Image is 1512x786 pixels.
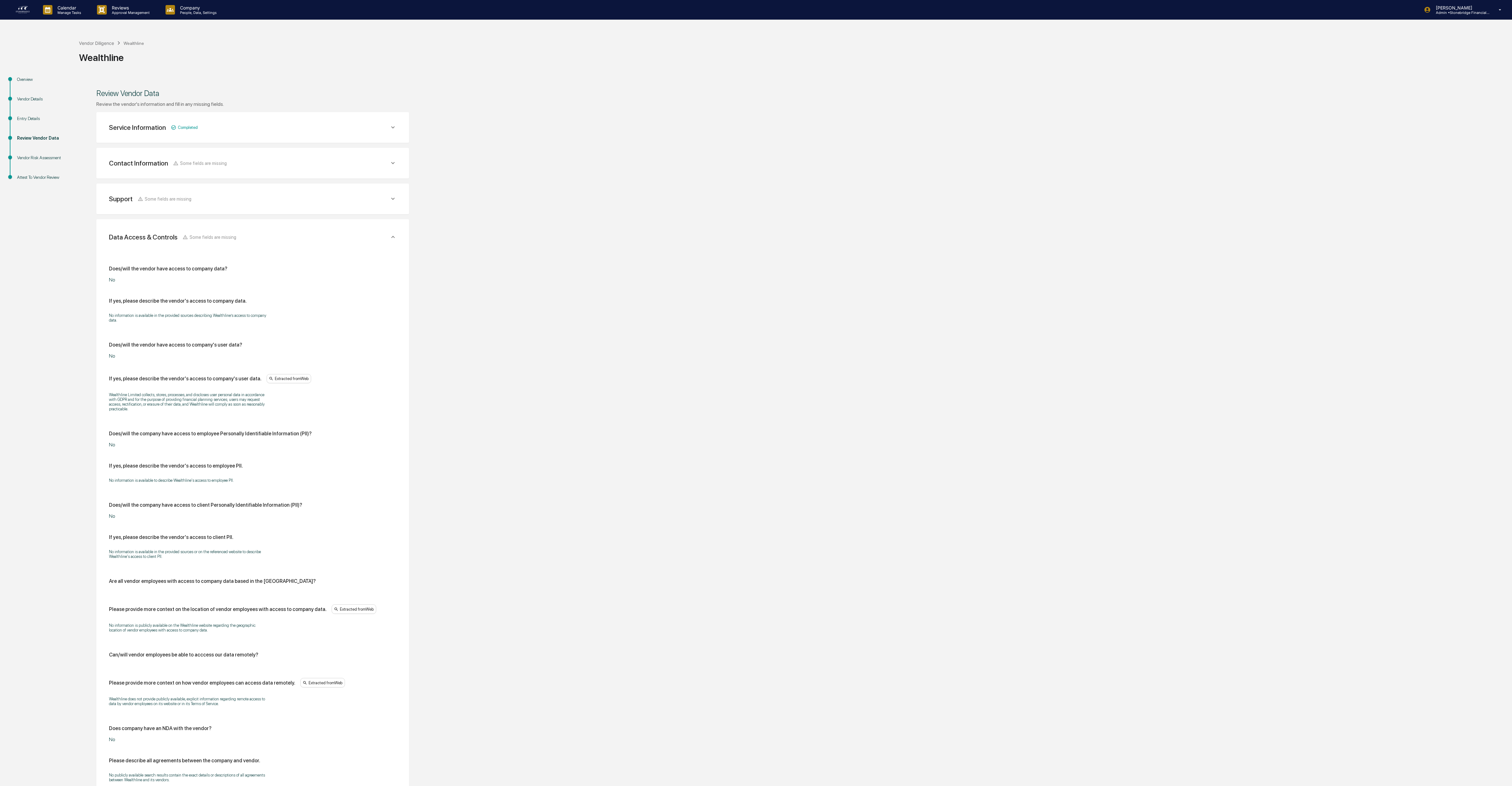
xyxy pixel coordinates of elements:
[109,313,267,323] p: No information is available in the provided sources describing Wealthline’s access to company data.
[17,115,69,122] div: Entry Details
[104,155,401,171] div: Contact InformationSome fields are missing
[178,125,198,130] span: Completed
[107,5,153,10] p: Reviews
[109,463,243,469] div: If yes, please describe the vendor's access to employee PII.
[96,101,409,107] div: Review the vendor's information and fill in any missing fields.
[109,478,267,483] p: No information is available to describe Wealthline's access to employee PII.
[109,277,267,283] div: No
[109,431,312,437] div: Does/will the company have access to employee Personally Identifiable Information (PII)?
[109,124,166,131] div: Service Information
[109,606,327,612] div: Please provide more context on the location of vendor employees with access to company data.
[123,41,144,46] div: Wealthline
[52,5,84,10] p: Calendar
[109,376,262,382] div: If yes, please describe the vendor's access to company's user data.
[175,10,220,15] p: People, Data, Settings
[109,578,316,584] div: Are all vendor employees with access to company data based in the [GEOGRAPHIC_DATA]?
[109,502,302,508] div: Does/will the company have access to client Personally Identifiable Information (PII)?
[17,135,69,142] div: Review Vendor Data
[1431,5,1490,10] p: [PERSON_NAME]
[17,96,69,102] div: Vendor Details
[332,604,376,614] div: Extracted from Web
[1492,765,1509,782] iframe: Open customer support
[104,191,401,207] div: SupportSome fields are missing
[17,76,69,83] div: Overview
[109,725,212,731] div: Does company have an NDA with the vendor?
[104,227,401,247] div: Data Access & ControlsSome fields are missing
[17,154,69,161] div: Vendor Risk Assessment
[52,10,84,15] p: Manage Tasks
[109,342,242,348] div: Does/will the vendor have access to company's user data?
[109,623,267,632] p: No information is publicly available on the Wealthline website regarding the geographic location ...
[109,513,267,519] div: No
[145,196,191,202] span: Some fields are missing
[109,736,267,742] div: No
[109,773,267,782] p: No publicly available search results contain the exact details or descriptions of all agreements ...
[300,678,345,687] div: Extracted from Web
[267,374,311,384] div: Extracted from Web
[96,89,409,98] div: Review Vendor Data
[79,52,1509,63] div: Wealthline
[109,195,133,203] div: Support
[180,160,227,166] span: Some fields are missing
[109,233,178,241] div: Data Access & Controls
[109,534,233,540] div: If yes, please describe the vendor's access to client PII.
[109,353,267,359] div: No
[109,680,295,686] div: Please provide more context on how vendor employees can access data remotely.
[109,549,267,559] p: No information is available in the provided sources or on the referenced website to describe Weal...
[109,298,247,304] div: If yes, please describe the vendor's access to company data.
[190,234,236,240] span: Some fields are missing
[107,10,153,15] p: Approval Management
[109,758,260,764] div: Please describe all agreements between the company and vendor.
[1431,10,1490,15] p: Admin • Stonebridge Financial Group
[79,40,114,46] div: Vendor Diligence
[104,120,401,135] div: Service InformationCompleted
[17,174,69,181] div: Attest To Vendor Review
[109,697,267,706] p: Wealthline does not provide publicly available, explicit information regarding remote access to d...
[109,652,258,658] div: Can/will vendor employees be able to acccess our data remotely?
[15,5,30,15] img: logo
[109,392,267,411] p: Wealthline Limited collects, stores, processes, and discloses user personal data in accordance wi...
[109,266,227,272] div: Does/will the vendor have access to company data?
[109,442,267,448] div: No
[175,5,220,10] p: Company
[109,159,168,167] div: Contact Information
